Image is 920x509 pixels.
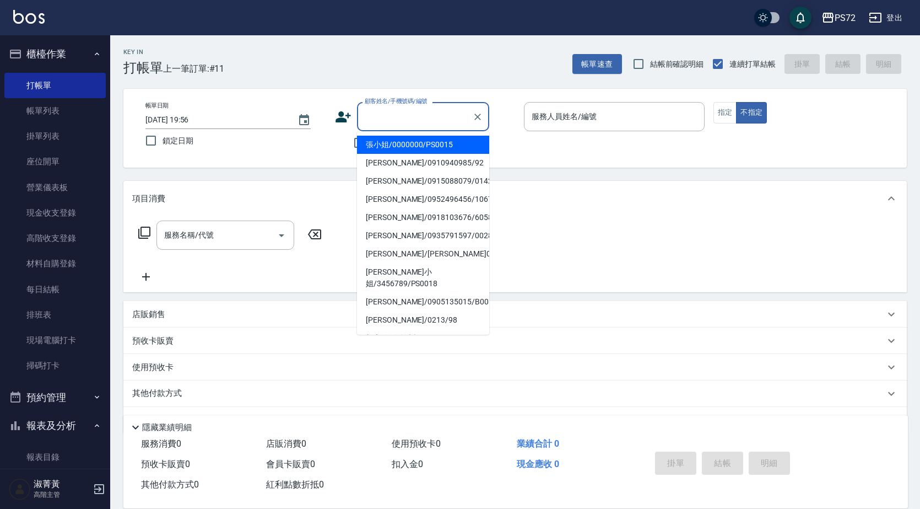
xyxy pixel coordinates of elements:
[163,135,193,147] span: 鎖定日期
[650,58,704,70] span: 結帳前確認明細
[357,329,489,359] li: 新客人 姓名未設定/[PERSON_NAME]/null
[123,181,907,216] div: 項目消費
[357,245,489,263] li: [PERSON_NAME]/[PERSON_NAME]0147/0147
[141,438,181,449] span: 服務消費 0
[357,136,489,154] li: 張小姐/0000000/PS0015
[365,97,427,105] label: 顧客姓名/手機號碼/編號
[132,193,165,205] p: 項目消費
[266,459,315,469] span: 會員卡販賣 0
[132,362,174,373] p: 使用預收卡
[817,7,860,29] button: PS72
[142,422,192,433] p: 隱藏業績明細
[4,149,106,174] a: 座位開單
[357,293,489,311] li: [PERSON_NAME]/0905135015/B0013
[4,302,106,328] a: 排班表
[357,227,489,245] li: [PERSON_NAME]/0935791597/0028
[123,381,907,407] div: 其他付款方式
[34,490,90,500] p: 高階主管
[132,335,174,347] p: 預收卡販賣
[4,40,106,68] button: 櫃檯作業
[34,479,90,490] h5: 淑菁黃
[4,383,106,412] button: 預約管理
[145,101,169,110] label: 帳單日期
[141,459,190,469] span: 預收卡販賣 0
[392,459,423,469] span: 扣入金 0
[273,227,290,244] button: Open
[864,8,907,28] button: 登出
[4,251,106,276] a: 材料自購登錄
[4,98,106,124] a: 帳單列表
[392,438,441,449] span: 使用預收卡 0
[357,172,489,190] li: [PERSON_NAME]/0915088079/0142
[729,58,776,70] span: 連續打單結帳
[4,226,106,251] a: 高階收支登錄
[123,49,163,56] h2: Key In
[132,388,187,400] p: 其他付款方式
[132,415,174,426] p: 備註及來源
[9,478,31,500] img: Person
[4,73,106,98] a: 打帳單
[357,311,489,329] li: [PERSON_NAME]/0213/98
[291,107,317,133] button: Choose date, selected date is 2025-09-13
[163,62,225,76] span: 上一筆訂單:#11
[357,154,489,172] li: [PERSON_NAME]/0910940985/92
[123,301,907,328] div: 店販銷售
[4,353,106,378] a: 掃碼打卡
[357,263,489,293] li: [PERSON_NAME]小姐/3456789/PS0018
[835,11,856,25] div: PS72
[4,124,106,149] a: 掛單列表
[4,175,106,200] a: 營業儀表板
[4,200,106,226] a: 現金收支登錄
[357,190,489,208] li: [PERSON_NAME]/0952496456/1067
[789,7,811,29] button: save
[123,60,163,76] h3: 打帳單
[141,479,199,490] span: 其他付款方式 0
[266,479,324,490] span: 紅利點數折抵 0
[4,277,106,302] a: 每日結帳
[13,10,45,24] img: Logo
[4,328,106,353] a: 現場電腦打卡
[123,354,907,381] div: 使用預收卡
[123,407,907,433] div: 備註及來源
[4,411,106,440] button: 報表及分析
[713,102,737,124] button: 指定
[145,111,286,129] input: YYYY/MM/DD hh:mm
[736,102,767,124] button: 不指定
[470,109,485,125] button: Clear
[132,309,165,320] p: 店販銷售
[357,208,489,227] li: [PERSON_NAME]/0918103676/6058
[123,328,907,354] div: 預收卡販賣
[572,54,622,74] button: 帳單速查
[266,438,306,449] span: 店販消費 0
[517,438,559,449] span: 業績合計 0
[4,444,106,470] a: 報表目錄
[517,459,559,469] span: 現金應收 0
